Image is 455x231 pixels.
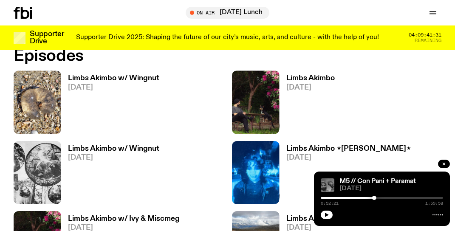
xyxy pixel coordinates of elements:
[68,75,159,82] h3: Limbs Akimbo w/ Wingnut
[186,7,269,19] button: On Air[DATE] Lunch
[14,141,61,204] img: Image from 'Domebooks: Reflecting on Domebook 2' by Lloyd Kahn
[425,201,443,206] span: 1:59:58
[339,186,443,192] span: [DATE]
[415,38,441,43] span: Remaining
[280,145,411,204] a: Limbs Akimbo ⋆[PERSON_NAME]⋆[DATE]
[68,154,159,161] span: [DATE]
[232,70,280,134] img: Jackson sits at an outdoor table, legs crossed and gazing at a black and brown dog also sitting a...
[68,215,180,223] h3: Limbs Akimbo w/ Ivy & Miscmeg
[30,31,64,45] h3: Supporter Drive
[68,145,159,152] h3: Limbs Akimbo w/ Wingnut
[286,154,411,161] span: [DATE]
[286,75,335,82] h3: Limbs Akimbo
[409,33,441,37] span: 04:09:41:31
[286,215,378,223] h3: Limbs Akimbo w/ Paramat
[321,201,339,206] span: 0:52:21
[280,75,335,134] a: Limbs Akimbo[DATE]
[68,84,159,91] span: [DATE]
[61,75,159,134] a: Limbs Akimbo w/ Wingnut[DATE]
[76,34,379,42] p: Supporter Drive 2025: Shaping the future of our city’s music, arts, and culture - with the help o...
[14,48,296,64] h2: Episodes
[61,145,159,204] a: Limbs Akimbo w/ Wingnut[DATE]
[339,178,416,185] a: M5 // Con Pani + Paramat
[286,145,411,152] h3: Limbs Akimbo ⋆[PERSON_NAME]⋆
[286,84,335,91] span: [DATE]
